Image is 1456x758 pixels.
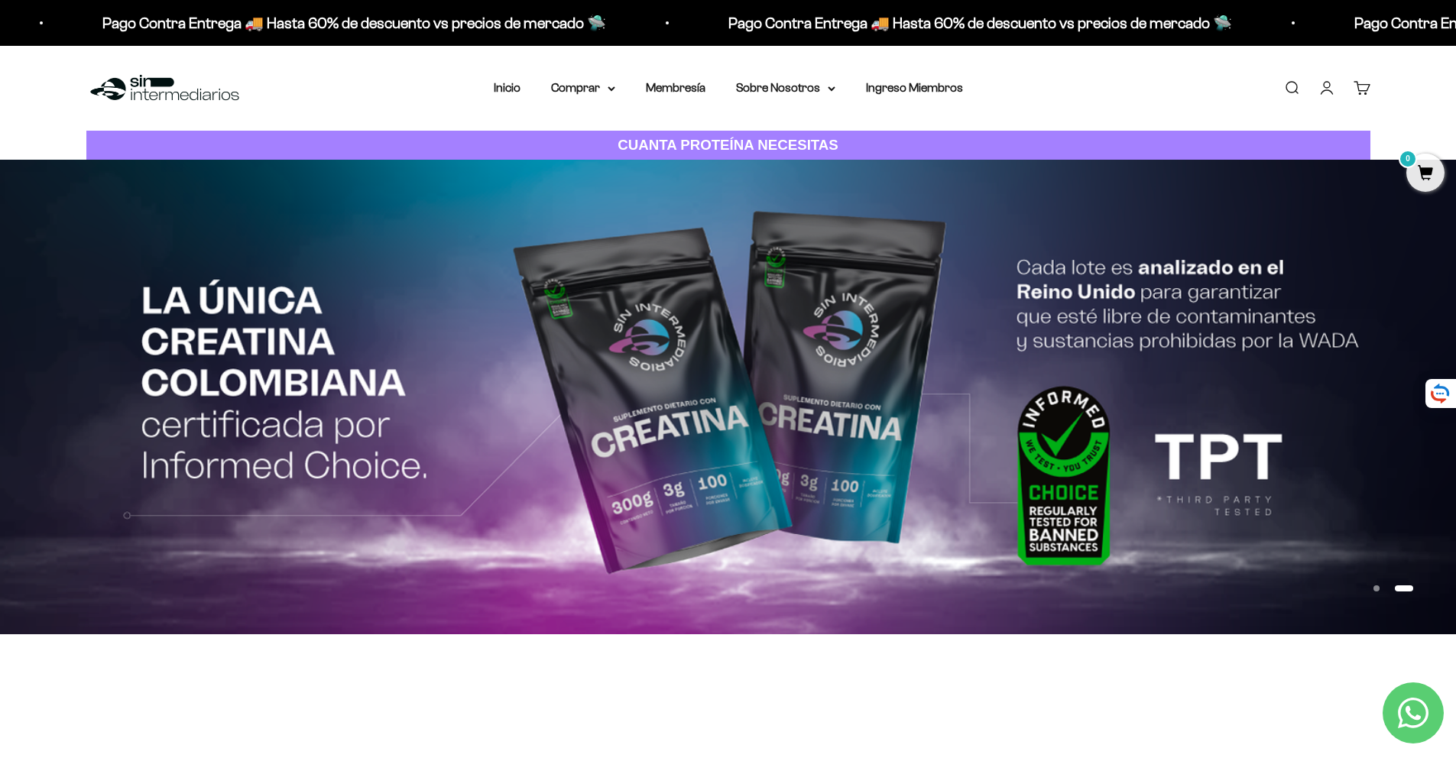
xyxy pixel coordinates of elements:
[715,11,1219,35] p: Pago Contra Entrega 🚚 Hasta 60% de descuento vs precios de mercado 🛸
[736,78,835,98] summary: Sobre Nosotros
[89,11,593,35] p: Pago Contra Entrega 🚚 Hasta 60% de descuento vs precios de mercado 🛸
[1406,166,1445,183] a: 0
[1399,150,1417,168] mark: 0
[86,131,1370,160] a: CUANTA PROTEÍNA NECESITAS
[551,78,615,98] summary: Comprar
[494,81,520,94] a: Inicio
[866,81,963,94] a: Ingreso Miembros
[646,81,705,94] a: Membresía
[618,137,838,153] strong: CUANTA PROTEÍNA NECESITAS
